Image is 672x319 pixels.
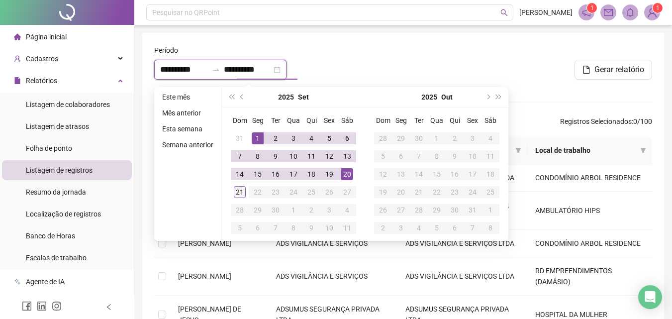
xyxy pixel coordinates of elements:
[482,87,493,107] button: next-year
[231,201,249,219] td: 2025-09-28
[493,87,504,107] button: super-next-year
[323,132,335,144] div: 5
[305,132,317,144] div: 4
[323,186,335,198] div: 26
[338,129,356,147] td: 2025-09-06
[428,201,446,219] td: 2025-10-29
[449,204,461,216] div: 30
[428,147,446,165] td: 2025-10-08
[320,165,338,183] td: 2025-09-19
[14,55,21,62] span: user-add
[320,201,338,219] td: 2025-10-03
[234,222,246,234] div: 5
[431,150,443,162] div: 8
[252,132,264,144] div: 1
[302,219,320,237] td: 2025-10-09
[288,222,299,234] div: 8
[484,168,496,180] div: 18
[481,201,499,219] td: 2025-11-01
[26,144,72,152] span: Folha de ponto
[285,183,302,201] td: 2025-09-24
[320,219,338,237] td: 2025-10-10
[656,4,660,11] span: 1
[428,129,446,147] td: 2025-10-01
[527,230,652,257] td: CONDOMÍNIO ARBOL RESIDENCE
[582,66,590,74] span: file
[231,111,249,129] th: Dom
[105,304,112,311] span: left
[413,204,425,216] div: 28
[519,7,573,18] span: [PERSON_NAME]
[52,301,62,311] span: instagram
[481,165,499,183] td: 2025-10-18
[374,183,392,201] td: 2025-10-19
[481,129,499,147] td: 2025-10-04
[252,150,264,162] div: 8
[26,101,110,108] span: Listagem de colaboradores
[446,201,464,219] td: 2025-10-30
[14,33,21,40] span: home
[582,8,591,17] span: notification
[234,168,246,180] div: 14
[464,219,481,237] td: 2025-11-07
[285,219,302,237] td: 2025-10-08
[446,165,464,183] td: 2025-10-16
[481,111,499,129] th: Sáb
[341,222,353,234] div: 11
[267,219,285,237] td: 2025-10-07
[446,183,464,201] td: 2025-10-23
[449,150,461,162] div: 9
[338,147,356,165] td: 2025-09-13
[270,168,282,180] div: 16
[178,239,231,247] span: [PERSON_NAME]
[267,147,285,165] td: 2025-09-09
[467,168,479,180] div: 17
[653,3,663,13] sup: Atualize o seu contato no menu Meus Dados
[341,204,353,216] div: 4
[449,168,461,180] div: 16
[640,147,646,153] span: filter
[305,168,317,180] div: 18
[481,219,499,237] td: 2025-11-08
[410,129,428,147] td: 2025-09-30
[446,219,464,237] td: 2025-11-06
[410,201,428,219] td: 2025-10-28
[341,168,353,180] div: 20
[446,129,464,147] td: 2025-10-02
[226,87,237,107] button: super-prev-year
[590,4,594,11] span: 1
[22,301,32,311] span: facebook
[268,230,397,257] td: ADS VIGILÂNCIA E SERVIÇOS
[467,132,479,144] div: 3
[234,186,246,198] div: 21
[484,222,496,234] div: 8
[431,222,443,234] div: 5
[288,150,299,162] div: 10
[410,165,428,183] td: 2025-10-14
[249,219,267,237] td: 2025-10-06
[288,132,299,144] div: 3
[158,107,217,119] li: Mês anterior
[323,204,335,216] div: 3
[26,210,101,218] span: Localização de registros
[338,219,356,237] td: 2025-10-11
[320,183,338,201] td: 2025-09-26
[323,150,335,162] div: 12
[428,111,446,129] th: Qua
[413,168,425,180] div: 14
[638,285,662,309] div: Open Intercom Messenger
[237,87,248,107] button: prev-year
[26,166,93,174] span: Listagem de registros
[154,45,178,56] span: Período
[285,165,302,183] td: 2025-09-17
[428,183,446,201] td: 2025-10-22
[270,222,282,234] div: 7
[527,257,652,296] td: RD EMPREENDIMENTOS (DAMÁSIO)
[249,147,267,165] td: 2025-09-08
[626,8,635,17] span: bell
[288,204,299,216] div: 1
[449,222,461,234] div: 6
[446,147,464,165] td: 2025-10-09
[377,132,389,144] div: 28
[464,165,481,183] td: 2025-10-17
